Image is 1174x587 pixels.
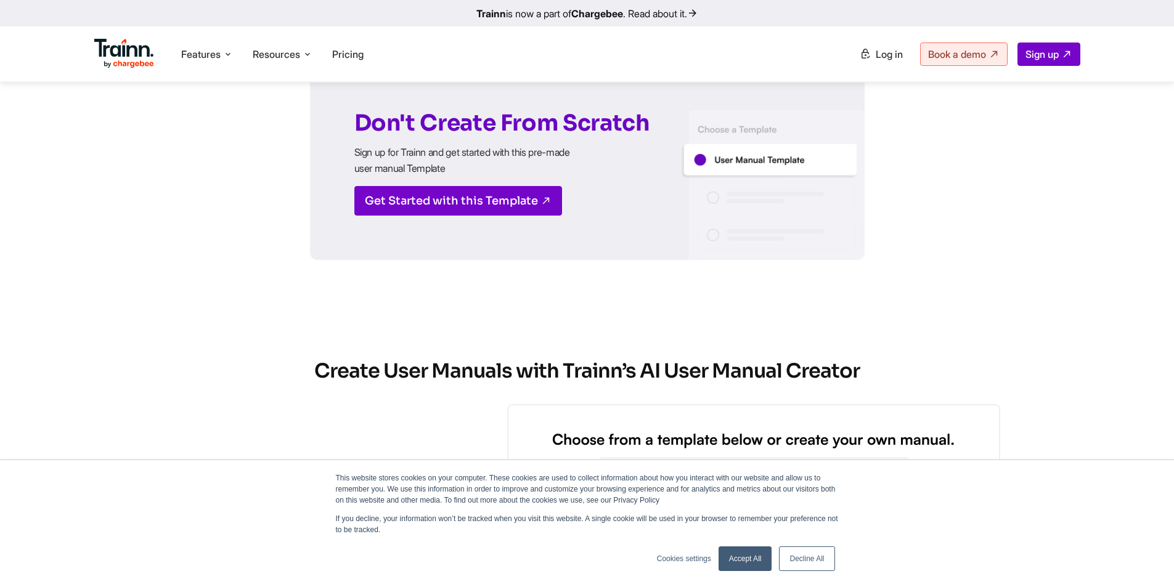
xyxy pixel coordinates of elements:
p: If you decline, your information won’t be tracked when you visit this website. A single cookie wi... [336,513,839,535]
a: Decline All [779,546,834,571]
a: Log in [852,43,910,65]
span: Book a demo [928,48,986,60]
b: Chargebee [571,7,623,20]
h3: Don't Create From Scratch [354,112,650,176]
p: Sign up for Trainn and get started with this pre-made user manual Template [354,144,589,176]
span: Log in [876,48,903,60]
span: Resources [253,47,300,61]
img: Trainn Logo [94,39,155,68]
span: Features [181,47,221,61]
a: Get Started with this Template [354,186,562,216]
span: Sign up [1025,48,1059,60]
a: Cookies settings [657,553,711,564]
a: Pricing [332,48,364,60]
a: Accept All [719,546,772,571]
p: This website stores cookies on your computer. These cookies are used to collect information about... [336,472,839,506]
a: Sign up [1017,43,1080,66]
a: Book a demo [920,43,1008,66]
img: User Manual Creator [680,110,865,322]
h2: Create User Manuals with Trainn’s AI User Manual Creator [188,358,987,384]
b: Trainn [476,7,506,20]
